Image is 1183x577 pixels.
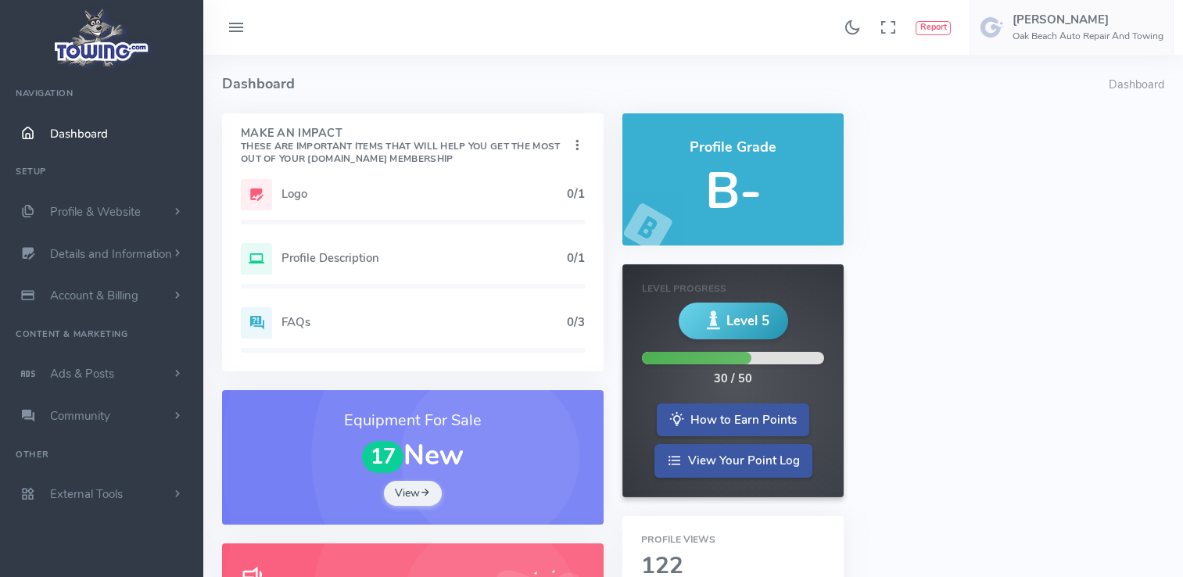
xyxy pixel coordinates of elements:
[50,366,114,382] span: Ads & Posts
[384,481,442,506] a: View
[49,5,155,71] img: logo
[654,444,812,478] a: View Your Point Log
[641,535,825,545] h6: Profile Views
[726,311,769,331] span: Level 5
[50,204,141,220] span: Profile & Website
[567,316,585,328] h5: 0/3
[281,316,567,328] h5: FAQs
[567,252,585,264] h5: 0/1
[241,409,585,432] h3: Equipment For Sale
[362,441,404,473] span: 17
[222,55,1109,113] h4: Dashboard
[980,15,1005,40] img: user-image
[714,371,752,388] div: 30 / 50
[916,21,951,35] button: Report
[281,188,567,200] h5: Logo
[641,163,825,219] h5: B-
[281,252,567,264] h5: Profile Description
[1109,77,1164,94] li: Dashboard
[50,486,123,502] span: External Tools
[1013,13,1163,26] h5: [PERSON_NAME]
[50,246,172,262] span: Details and Information
[50,408,110,424] span: Community
[50,126,108,142] span: Dashboard
[567,188,585,200] h5: 0/1
[1013,31,1163,41] h6: Oak Beach Auto Repair And Towing
[657,403,809,437] a: How to Earn Points
[642,284,824,294] h6: Level Progress
[241,140,560,165] small: These are important items that will help you get the most out of your [DOMAIN_NAME] Membership
[241,127,569,165] h4: Make An Impact
[641,140,825,156] h4: Profile Grade
[50,288,138,303] span: Account & Billing
[241,440,585,473] h1: New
